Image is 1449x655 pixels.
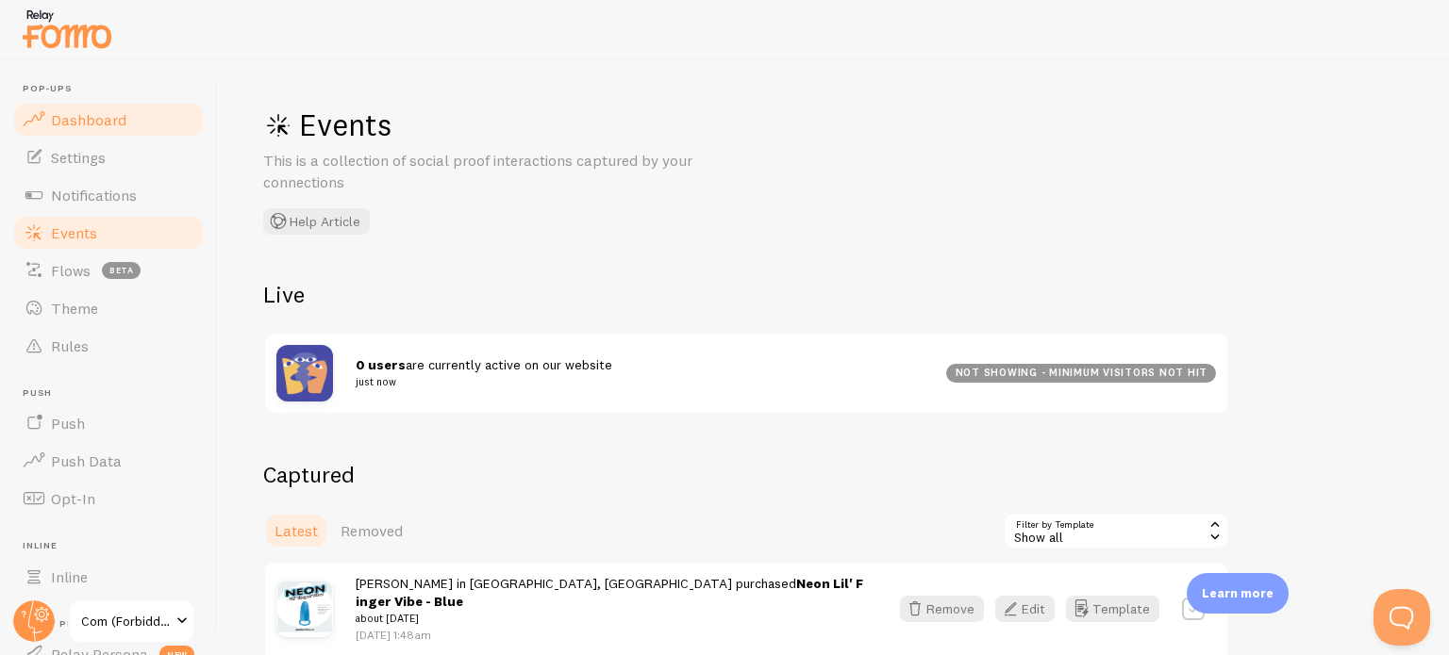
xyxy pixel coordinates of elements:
button: Remove [900,596,984,622]
h1: Events [263,106,829,144]
span: Removed [341,521,403,540]
span: Inline [23,540,206,552]
a: Settings [11,139,206,176]
a: Push [11,404,206,442]
span: Dashboard [51,110,126,129]
span: Notifications [51,186,137,205]
img: neon-lil-finger-vibe.jpg [276,581,333,637]
span: beta [102,262,141,279]
img: fomo-relay-logo-orange.svg [20,5,114,53]
a: Latest [263,512,329,549]
p: Learn more [1202,584,1274,602]
a: Neon Lil' Finger Vibe - Blue [356,575,863,610]
a: Theme [11,289,206,327]
a: Events [11,214,206,252]
span: Push Data [51,451,122,470]
div: not showing - minimum visitors not hit [946,364,1216,383]
a: Edit [995,596,1066,622]
span: Rules [51,336,89,355]
h2: Live [263,280,1229,309]
a: Opt-In [11,480,206,517]
button: Help Article [263,208,370,235]
span: Latest [275,521,318,540]
h2: Captured [263,460,1229,489]
span: Pop-ups [23,83,206,95]
a: Notifications [11,176,206,214]
span: Settings [51,148,106,167]
span: [PERSON_NAME] in [GEOGRAPHIC_DATA], [GEOGRAPHIC_DATA] purchased [356,575,866,628]
span: Inline [51,567,88,586]
span: Push [23,387,206,400]
a: Com (Forbiddenfruit) [68,598,195,644]
span: Flows [51,261,91,280]
span: Theme [51,299,98,318]
div: Show all [1003,512,1229,549]
a: Rules [11,327,206,365]
span: Com (Forbiddenfruit) [81,610,171,632]
a: Inline [11,558,206,596]
small: about [DATE] [356,610,866,627]
a: Flows beta [11,252,206,289]
a: Dashboard [11,101,206,139]
a: Removed [329,512,414,549]
span: are currently active on our website [356,356,924,391]
small: just now [356,373,924,390]
iframe: Help Scout Beacon - Open [1374,589,1430,646]
p: This is a collection of social proof interactions captured by your connections [263,150,716,193]
button: Edit [995,596,1055,622]
div: Learn more [1187,573,1289,614]
p: [DATE] 1:48am [356,627,866,643]
a: Push Data [11,442,206,480]
strong: 0 users [356,356,406,373]
img: pageviews.png [276,345,333,401]
button: Template [1066,596,1159,622]
span: Push [51,414,85,433]
span: Events [51,223,97,242]
span: Opt-In [51,489,95,508]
